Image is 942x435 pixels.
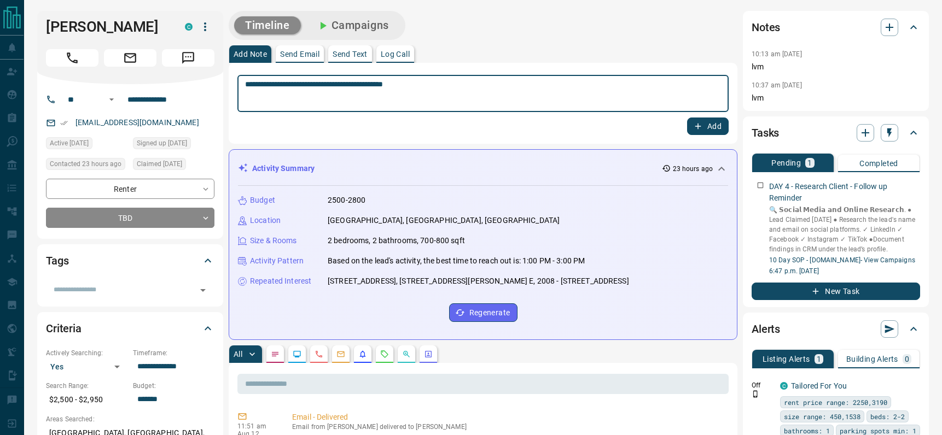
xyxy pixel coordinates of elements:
[238,158,728,179] div: Activity Summary23 hours ago
[46,49,98,67] span: Call
[752,316,920,342] div: Alerts
[234,50,267,58] p: Add Note
[769,256,915,264] a: 10 Day SOP - [DOMAIN_NAME]- View Campaigns
[162,49,214,67] span: Message
[46,348,127,358] p: Actively Searching:
[133,158,214,173] div: Fri Aug 01 2025
[46,158,127,173] div: Tue Aug 12 2025
[752,390,759,398] svg: Push Notification Only
[328,275,629,287] p: [STREET_ADDRESS], [STREET_ADDRESS][PERSON_NAME] E, 2008 - [STREET_ADDRESS]
[271,350,280,358] svg: Notes
[328,195,365,206] p: 2500-2800
[250,255,304,267] p: Activity Pattern
[784,411,860,422] span: size range: 450,1538
[75,118,199,127] a: [EMAIL_ADDRESS][DOMAIN_NAME]
[328,235,465,246] p: 2 bedrooms, 2 bathrooms, 700-800 sqft
[305,16,400,34] button: Campaigns
[673,164,713,174] p: 23 hours ago
[380,350,389,358] svg: Requests
[315,350,323,358] svg: Calls
[46,315,214,342] div: Criteria
[46,381,127,391] p: Search Range:
[905,355,909,363] p: 0
[807,159,812,167] p: 1
[752,61,920,73] p: lvm
[137,138,187,149] span: Signed up [DATE]
[237,422,276,430] p: 11:51 am
[292,412,724,423] p: Email - Delivered
[133,381,214,391] p: Budget:
[46,208,214,228] div: TBD
[46,18,168,36] h1: [PERSON_NAME]
[870,411,905,422] span: beds: 2-2
[250,215,281,226] p: Location
[752,81,802,89] p: 10:37 am [DATE]
[752,283,920,300] button: New Task
[752,120,920,146] div: Tasks
[46,248,214,274] div: Tags
[784,397,887,408] span: rent price range: 2250,3190
[195,283,211,298] button: Open
[791,381,847,390] a: Tailored For You
[60,119,68,127] svg: Email Verified
[846,355,898,363] p: Building Alerts
[752,14,920,40] div: Notes
[763,355,810,363] p: Listing Alerts
[46,137,127,152] div: Sun Aug 10 2025
[752,92,920,104] p: lvm
[46,179,214,199] div: Renter
[328,215,560,226] p: [GEOGRAPHIC_DATA], [GEOGRAPHIC_DATA], [GEOGRAPHIC_DATA]
[449,303,517,322] button: Regenerate
[780,382,788,390] div: condos.ca
[252,163,315,174] p: Activity Summary
[358,350,367,358] svg: Listing Alerts
[752,380,774,390] p: Off
[402,350,411,358] svg: Opportunities
[46,320,82,337] h2: Criteria
[687,117,729,135] button: Add
[769,266,920,276] p: 6:47 p.m. [DATE]
[46,252,68,269] h2: Tags
[859,160,898,167] p: Completed
[771,159,801,167] p: Pending
[46,358,127,375] div: Yes
[133,348,214,358] p: Timeframe:
[280,50,319,58] p: Send Email
[133,137,214,152] div: Thu Jul 31 2025
[234,350,242,358] p: All
[424,350,433,358] svg: Agent Actions
[292,423,724,431] p: Email from [PERSON_NAME] delivered to [PERSON_NAME]
[769,181,920,204] p: DAY 4 - Research Client - Follow up Reminder
[293,350,301,358] svg: Lead Browsing Activity
[752,320,780,338] h2: Alerts
[250,275,311,287] p: Repeated Interest
[46,391,127,409] p: $2,500 - $2,950
[137,158,182,169] span: Claimed [DATE]
[752,124,779,142] h2: Tasks
[104,49,156,67] span: Email
[752,50,802,58] p: 10:13 am [DATE]
[769,205,920,254] p: 🔍 𝗦𝗼𝗰𝗶𝗮𝗹 𝗠𝗲𝗱𝗶𝗮 𝗮𝗻𝗱 𝗢𝗻𝗹𝗶𝗻𝗲 𝗥𝗲𝘀𝗲𝗮𝗿𝗰𝗵. ● Lead Claimed [DATE] ● Research the lead's name and email on...
[46,414,214,424] p: Areas Searched:
[336,350,345,358] svg: Emails
[381,50,410,58] p: Log Call
[250,235,297,246] p: Size & Rooms
[105,93,118,106] button: Open
[185,23,193,31] div: condos.ca
[752,19,780,36] h2: Notes
[333,50,368,58] p: Send Text
[50,158,121,169] span: Contacted 23 hours ago
[328,255,585,267] p: Based on the lead's activity, the best time to reach out is: 1:00 PM - 3:00 PM
[817,355,821,363] p: 1
[234,16,301,34] button: Timeline
[250,195,275,206] p: Budget
[50,138,89,149] span: Active [DATE]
